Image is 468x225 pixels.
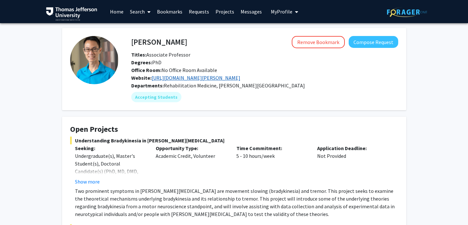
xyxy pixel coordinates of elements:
[312,144,393,185] div: Not Provided
[75,178,100,185] button: Show more
[131,67,161,73] b: Office Room:
[387,7,427,17] img: ForagerOne Logo
[212,0,237,23] a: Projects
[131,67,217,73] span: No Office Room Available
[75,152,146,191] div: Undergraduate(s), Master's Student(s), Doctoral Candidate(s) (PhD, MD, DMD, PharmD, etc.), Medica...
[131,51,146,58] b: Titles:
[349,36,398,48] button: Compose Request to Aaron Wong
[236,144,307,152] p: Time Commitment:
[131,59,161,66] span: PhD
[164,82,305,89] span: Rehabilitation Medicine, [PERSON_NAME][GEOGRAPHIC_DATA]
[131,59,152,66] b: Degrees:
[151,75,240,81] a: Opens in a new tab
[131,82,164,89] b: Departments:
[75,187,398,218] p: Two prominent symptoms in [PERSON_NAME][MEDICAL_DATA] are movement slowing (bradykinesia) and tre...
[186,0,212,23] a: Requests
[5,196,27,220] iframe: Chat
[70,36,118,84] img: Profile Picture
[70,137,398,144] span: Understanding Bradykinesia in [PERSON_NAME][MEDICAL_DATA]
[237,0,265,23] a: Messages
[317,144,388,152] p: Application Deadline:
[131,36,187,48] h4: [PERSON_NAME]
[151,144,232,185] div: Academic Credit, Volunteer
[75,144,146,152] p: Seeking:
[271,8,292,15] span: My Profile
[107,0,127,23] a: Home
[127,0,154,23] a: Search
[131,92,181,102] mat-chip: Accepting Students
[131,75,151,81] b: Website:
[154,0,186,23] a: Bookmarks
[156,144,227,152] p: Opportunity Type:
[70,125,398,134] h4: Open Projects
[46,7,97,21] img: Thomas Jefferson University Logo
[292,36,345,48] button: Remove Bookmark
[131,51,190,58] span: Associate Professor
[232,144,312,185] div: 5 - 10 hours/week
